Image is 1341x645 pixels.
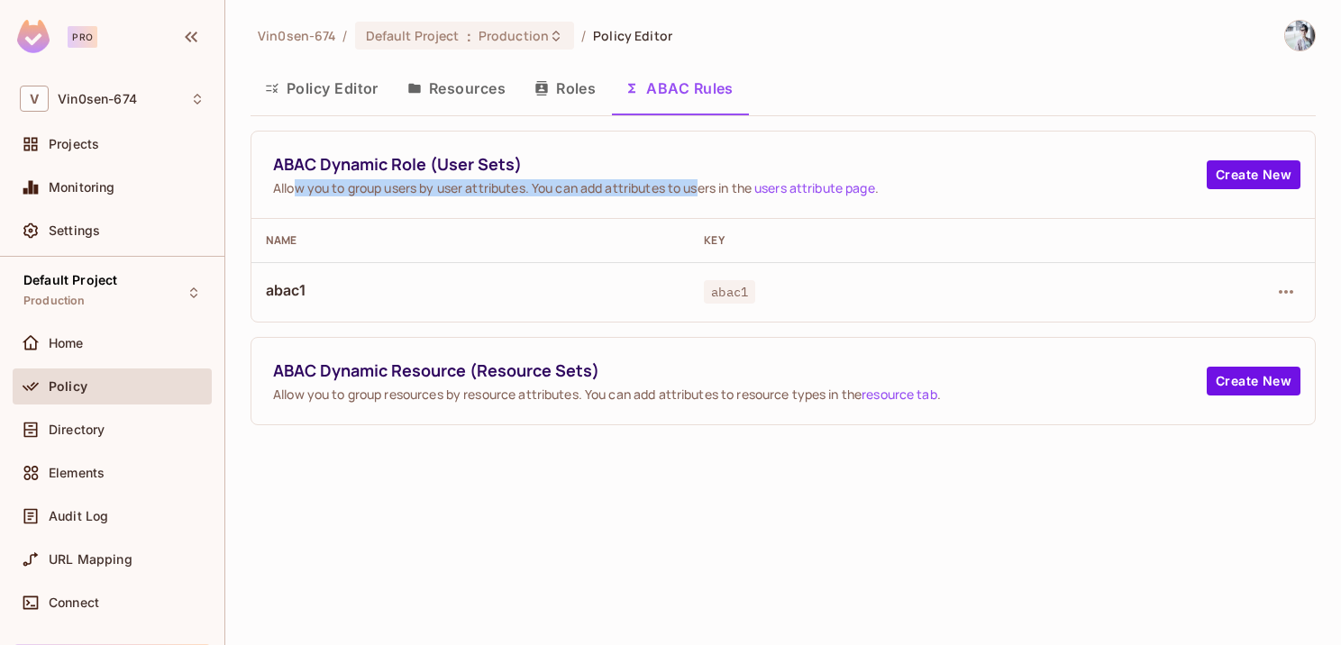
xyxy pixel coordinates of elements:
a: resource tab [862,386,937,403]
span: Elements [49,466,105,480]
li: / [581,27,586,44]
span: ABAC Dynamic Role (User Sets) [273,153,1207,176]
span: Monitoring [49,180,115,195]
span: Production [23,294,86,308]
span: URL Mapping [49,552,132,567]
button: Create New [1207,367,1300,395]
span: ABAC Dynamic Resource (Resource Sets) [273,359,1207,382]
span: Default Project [366,27,460,44]
button: Create New [1207,160,1300,189]
span: abac1 [704,280,755,304]
button: Roles [520,66,610,111]
span: Production [479,27,549,44]
span: Allow you to group users by user attributes. You can add attributes to users in the . [273,179,1207,196]
span: Allow you to group resources by resource attributes. You can add attributes to resource types in ... [273,386,1207,403]
img: Vin0sen [1285,21,1315,50]
li: / [342,27,347,44]
span: Connect [49,595,99,610]
span: abac1 [266,280,675,300]
span: Workspace: Vin0sen-674 [58,92,137,106]
span: Settings [49,223,100,238]
span: : [466,29,472,43]
a: users attribute page [754,179,875,196]
span: Audit Log [49,509,108,523]
span: V [20,86,49,112]
div: Name [266,233,675,248]
button: Policy Editor [251,66,393,111]
div: Key [704,233,1113,248]
span: the active workspace [258,27,335,44]
span: Policy Editor [593,27,672,44]
span: Policy [49,379,87,394]
button: Resources [393,66,520,111]
span: Projects [49,137,99,151]
div: Pro [68,26,97,48]
img: SReyMgAAAABJRU5ErkJggg== [17,20,50,53]
span: Home [49,336,84,350]
button: ABAC Rules [610,66,748,111]
span: Default Project [23,273,117,287]
span: Directory [49,422,105,437]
